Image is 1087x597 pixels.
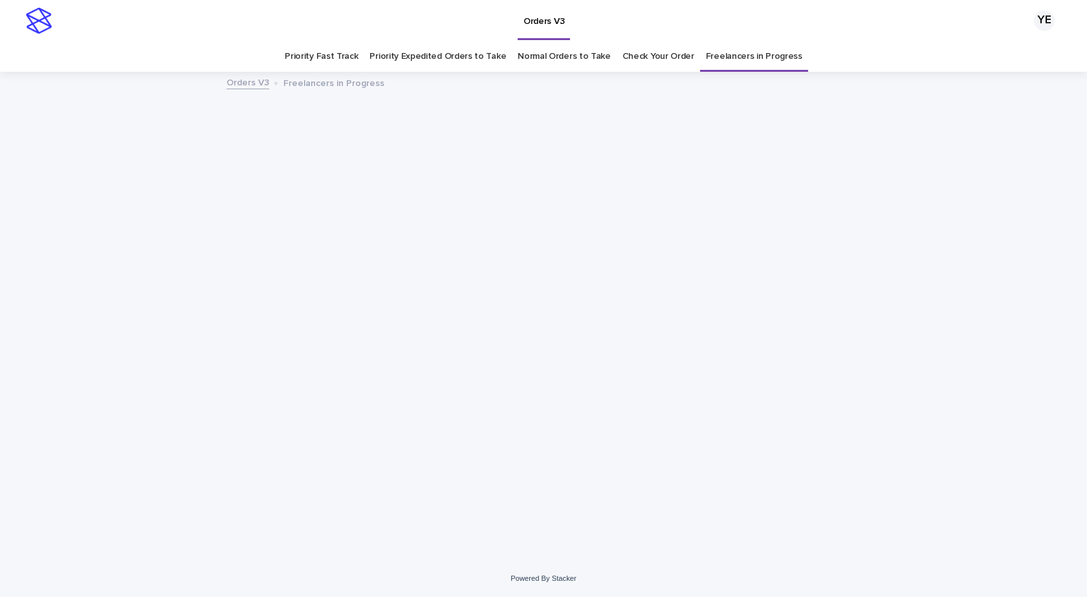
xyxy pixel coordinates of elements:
[511,574,576,582] a: Powered By Stacker
[226,74,269,89] a: Orders V3
[622,41,694,72] a: Check Your Order
[285,41,358,72] a: Priority Fast Track
[1034,10,1055,31] div: YE
[283,75,384,89] p: Freelancers in Progress
[369,41,506,72] a: Priority Expedited Orders to Take
[26,8,52,34] img: stacker-logo-s-only.png
[518,41,611,72] a: Normal Orders to Take
[706,41,802,72] a: Freelancers in Progress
